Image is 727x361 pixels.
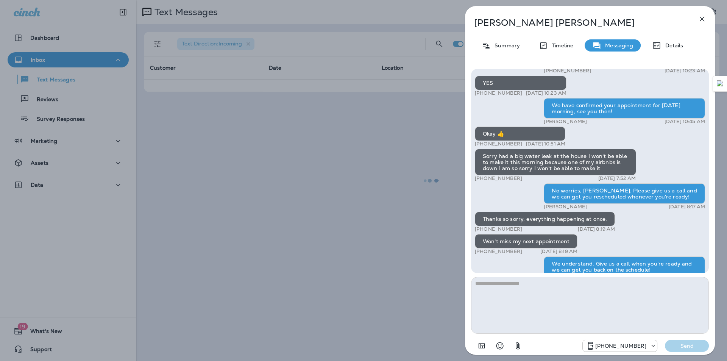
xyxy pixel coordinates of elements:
button: Select an emoji [492,338,507,353]
p: [PHONE_NUMBER] [475,175,522,181]
p: [DATE] 10:23 AM [665,68,705,74]
p: [DATE] 10:51 AM [526,141,565,147]
img: Detect Auto [717,80,724,87]
div: Thanks so sorry, everything happening at once, [475,212,615,226]
p: [PHONE_NUMBER] [544,68,591,74]
div: +1 (405) 873-8731 [583,341,657,350]
p: Summary [491,42,520,48]
div: Okay 👍 [475,127,565,141]
p: Messaging [601,42,633,48]
p: [PHONE_NUMBER] [475,141,522,147]
button: Add in a premade template [474,338,489,353]
p: [DATE] 10:45 AM [665,119,705,125]
p: [PHONE_NUMBER] [475,226,522,232]
p: [DATE] 8:17 AM [669,204,705,210]
p: [PERSON_NAME] [PERSON_NAME] [474,17,681,28]
p: Timeline [548,42,573,48]
p: [DATE] 8:19 AM [578,226,615,232]
p: [DATE] 10:23 AM [526,90,566,96]
p: [PERSON_NAME] [544,204,587,210]
p: [PHONE_NUMBER] [475,248,522,255]
p: Details [661,42,683,48]
p: [DATE] 8:19 AM [540,248,577,255]
div: We have confirmed your appointment for [DATE] morning, see you then! [544,98,705,119]
div: No worries, [PERSON_NAME]. Please give us a call and we can get you rescheduled whenever you're r... [544,183,705,204]
p: [DATE] 7:52 AM [598,175,636,181]
div: Won't miss my next appointment [475,234,577,248]
div: YES [475,76,566,90]
div: Sorry had a big water leak at the house I won't be able to make it this morning because one of my... [475,149,636,175]
p: [PHONE_NUMBER] [475,90,522,96]
p: [PHONE_NUMBER] [595,343,647,349]
p: [PERSON_NAME] [544,119,587,125]
div: We understand. Give us a call when you're ready and we can get you back on the schedule! [544,256,705,277]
